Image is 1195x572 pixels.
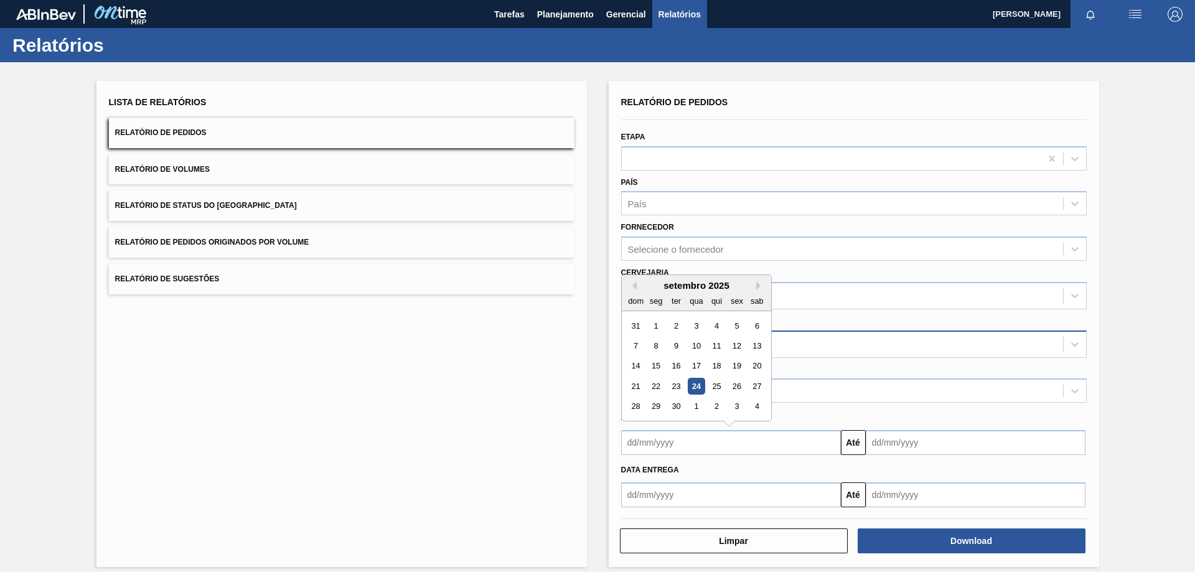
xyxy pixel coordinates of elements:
label: País [621,178,638,187]
div: seg [647,293,664,309]
div: qua [688,293,705,309]
span: Data entrega [621,466,679,474]
input: dd/mm/yyyy [621,430,841,455]
span: Relatório de Pedidos [115,128,207,137]
input: dd/mm/yyyy [866,430,1085,455]
button: Até [841,430,866,455]
button: Notificações [1071,6,1110,23]
button: Relatório de Sugestões [109,264,574,294]
input: dd/mm/yyyy [621,482,841,507]
div: Choose sábado, 13 de setembro de 2025 [748,337,765,354]
div: ter [667,293,684,309]
span: Gerencial [606,7,646,22]
div: Choose segunda-feira, 1 de setembro de 2025 [647,317,664,334]
div: Choose sexta-feira, 12 de setembro de 2025 [728,337,745,354]
label: Cervejaria [621,268,669,277]
div: Choose sábado, 6 de setembro de 2025 [748,317,765,334]
div: Selecione o fornecedor [628,244,724,255]
div: Choose quarta-feira, 17 de setembro de 2025 [688,358,705,375]
div: Choose quinta-feira, 11 de setembro de 2025 [708,337,724,354]
button: Relatório de Pedidos Originados por Volume [109,227,574,258]
div: Choose sexta-feira, 5 de setembro de 2025 [728,317,745,334]
button: Limpar [620,528,848,553]
div: Choose sábado, 20 de setembro de 2025 [748,358,765,375]
div: Choose domingo, 31 de agosto de 2025 [627,317,644,334]
div: Choose terça-feira, 9 de setembro de 2025 [667,337,684,354]
div: Choose quinta-feira, 25 de setembro de 2025 [708,378,724,395]
div: Choose quarta-feira, 10 de setembro de 2025 [688,337,705,354]
div: Choose quinta-feira, 18 de setembro de 2025 [708,358,724,375]
div: Choose sábado, 27 de setembro de 2025 [748,378,765,395]
button: Até [841,482,866,507]
div: Choose quarta-feira, 3 de setembro de 2025 [688,317,705,334]
label: Etapa [621,133,645,141]
div: setembro 2025 [622,280,771,291]
button: Next Month [756,281,765,290]
span: Relatório de Pedidos Originados por Volume [115,238,309,246]
div: Choose terça-feira, 2 de setembro de 2025 [667,317,684,334]
input: dd/mm/yyyy [866,482,1085,507]
span: Lista de Relatórios [109,97,207,107]
div: Choose segunda-feira, 22 de setembro de 2025 [647,378,664,395]
div: sex [728,293,745,309]
div: Choose quarta-feira, 24 de setembro de 2025 [688,378,705,395]
button: Relatório de Status do [GEOGRAPHIC_DATA] [109,190,574,221]
div: dom [627,293,644,309]
div: sab [748,293,765,309]
div: Choose sexta-feira, 19 de setembro de 2025 [728,358,745,375]
button: Relatório de Volumes [109,154,574,185]
span: Planejamento [537,7,594,22]
button: Previous Month [628,281,637,290]
div: month 2025-09 [626,316,767,416]
div: Choose domingo, 14 de setembro de 2025 [627,358,644,375]
div: País [628,199,647,209]
label: Fornecedor [621,223,674,232]
h1: Relatórios [12,38,233,52]
div: Choose segunda-feira, 8 de setembro de 2025 [647,337,664,354]
div: Choose quinta-feira, 2 de outubro de 2025 [708,398,724,415]
div: Choose quarta-feira, 1 de outubro de 2025 [688,398,705,415]
span: Relatórios [658,7,701,22]
img: userActions [1128,7,1143,22]
div: Choose sexta-feira, 3 de outubro de 2025 [728,398,745,415]
span: Relatório de Pedidos [621,97,728,107]
img: TNhmsLtSVTkK8tSr43FrP2fwEKptu5GPRR3wAAAABJRU5ErkJggg== [16,9,76,20]
div: Choose terça-feira, 30 de setembro de 2025 [667,398,684,415]
img: Logout [1168,7,1183,22]
span: Relatório de Status do [GEOGRAPHIC_DATA] [115,201,297,210]
div: Choose quinta-feira, 4 de setembro de 2025 [708,317,724,334]
span: Relatório de Volumes [115,165,210,174]
span: Relatório de Sugestões [115,274,220,283]
div: Choose domingo, 7 de setembro de 2025 [627,337,644,354]
div: Choose sábado, 4 de outubro de 2025 [748,398,765,415]
div: Choose segunda-feira, 15 de setembro de 2025 [647,358,664,375]
div: Choose domingo, 28 de setembro de 2025 [627,398,644,415]
button: Download [858,528,1085,553]
div: qui [708,293,724,309]
button: Relatório de Pedidos [109,118,574,148]
span: Tarefas [494,7,525,22]
div: Choose terça-feira, 16 de setembro de 2025 [667,358,684,375]
div: Choose sexta-feira, 26 de setembro de 2025 [728,378,745,395]
div: Choose segunda-feira, 29 de setembro de 2025 [647,398,664,415]
div: Choose terça-feira, 23 de setembro de 2025 [667,378,684,395]
div: Choose domingo, 21 de setembro de 2025 [627,378,644,395]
